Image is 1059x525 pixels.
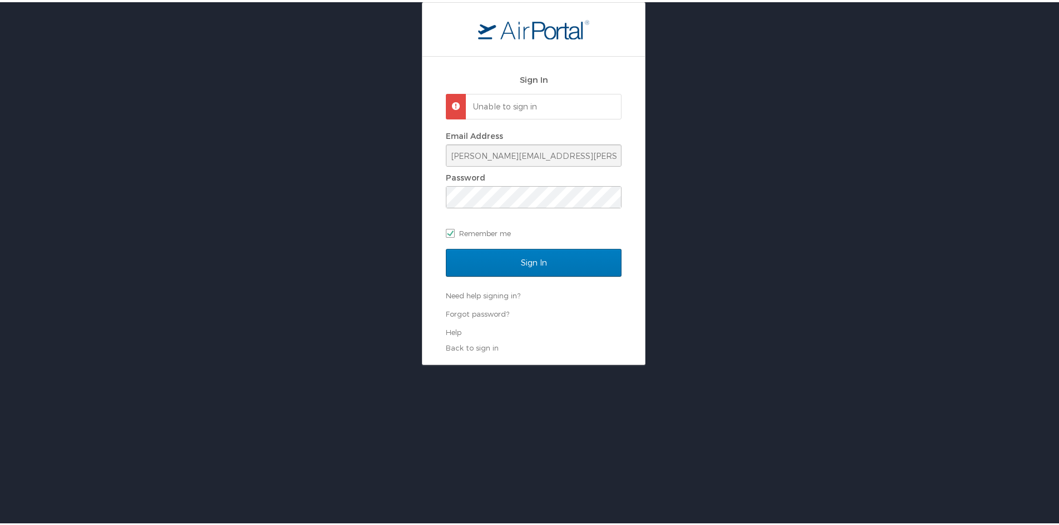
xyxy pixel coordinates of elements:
a: Forgot password? [446,307,509,316]
label: Remember me [446,223,622,239]
label: Email Address [446,129,503,138]
p: Unable to sign in [473,99,611,110]
a: Back to sign in [446,341,499,350]
img: logo [478,17,589,37]
a: Help [446,326,461,334]
h2: Sign In [446,71,622,84]
input: Sign In [446,247,622,274]
a: Need help signing in? [446,289,520,298]
label: Password [446,171,485,180]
